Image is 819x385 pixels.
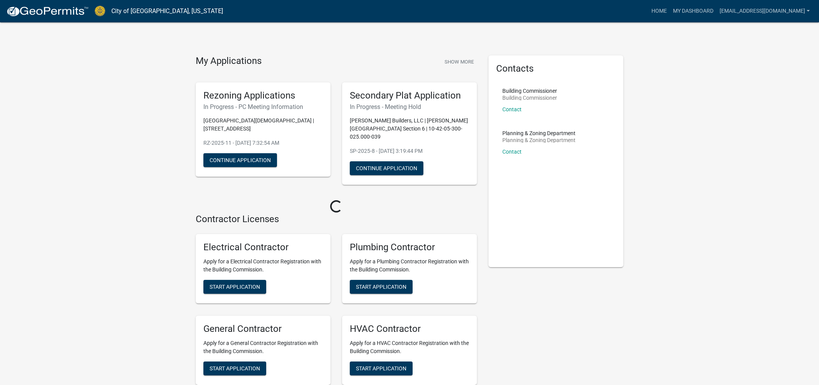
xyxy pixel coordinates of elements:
button: Start Application [350,280,413,294]
p: Apply for a HVAC Contractor Registration with the Building Commission. [350,339,469,355]
a: Contact [502,149,522,155]
p: SP-2025-8 - [DATE] 3:19:44 PM [350,147,469,155]
a: Contact [502,106,522,112]
p: Apply for a General Contractor Registration with the Building Commission. [203,339,323,355]
button: Continue Application [350,161,423,175]
button: Start Application [203,362,266,375]
h5: General Contractor [203,323,323,335]
h5: Electrical Contractor [203,242,323,253]
a: [EMAIL_ADDRESS][DOMAIN_NAME] [717,4,813,18]
h4: My Applications [196,55,262,67]
p: Apply for a Electrical Contractor Registration with the Building Commission. [203,258,323,274]
span: Start Application [356,365,406,371]
button: Start Application [350,362,413,375]
h5: Contacts [496,63,616,74]
h5: Plumbing Contractor [350,242,469,253]
p: Planning & Zoning Department [502,137,576,143]
span: Start Application [356,284,406,290]
a: My Dashboard [670,4,717,18]
h5: Rezoning Applications [203,90,323,101]
span: Start Application [210,365,260,371]
a: City of [GEOGRAPHIC_DATA], [US_STATE] [111,5,223,18]
button: Show More [441,55,477,68]
p: Apply for a Plumbing Contractor Registration with the Building Commission. [350,258,469,274]
h5: Secondary Plat Application [350,90,469,101]
p: RZ-2025-11 - [DATE] 7:32:54 AM [203,139,323,147]
p: [GEOGRAPHIC_DATA][DEMOGRAPHIC_DATA] | [STREET_ADDRESS] [203,117,323,133]
button: Continue Application [203,153,277,167]
h5: HVAC Contractor [350,323,469,335]
p: Building Commissioner [502,88,557,94]
p: Planning & Zoning Department [502,131,576,136]
p: Building Commissioner [502,95,557,100]
button: Start Application [203,280,266,294]
h6: In Progress - PC Meeting Information [203,103,323,110]
a: Home [648,4,670,18]
p: [PERSON_NAME] Builders, LLC | [PERSON_NAME][GEOGRAPHIC_DATA] Section 6 | 10-42-05-300-025.000-039 [350,117,469,141]
img: City of Jeffersonville, Indiana [95,6,105,16]
h6: In Progress - Meeting Hold [350,103,469,110]
h4: Contractor Licenses [196,214,477,225]
span: Start Application [210,284,260,290]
